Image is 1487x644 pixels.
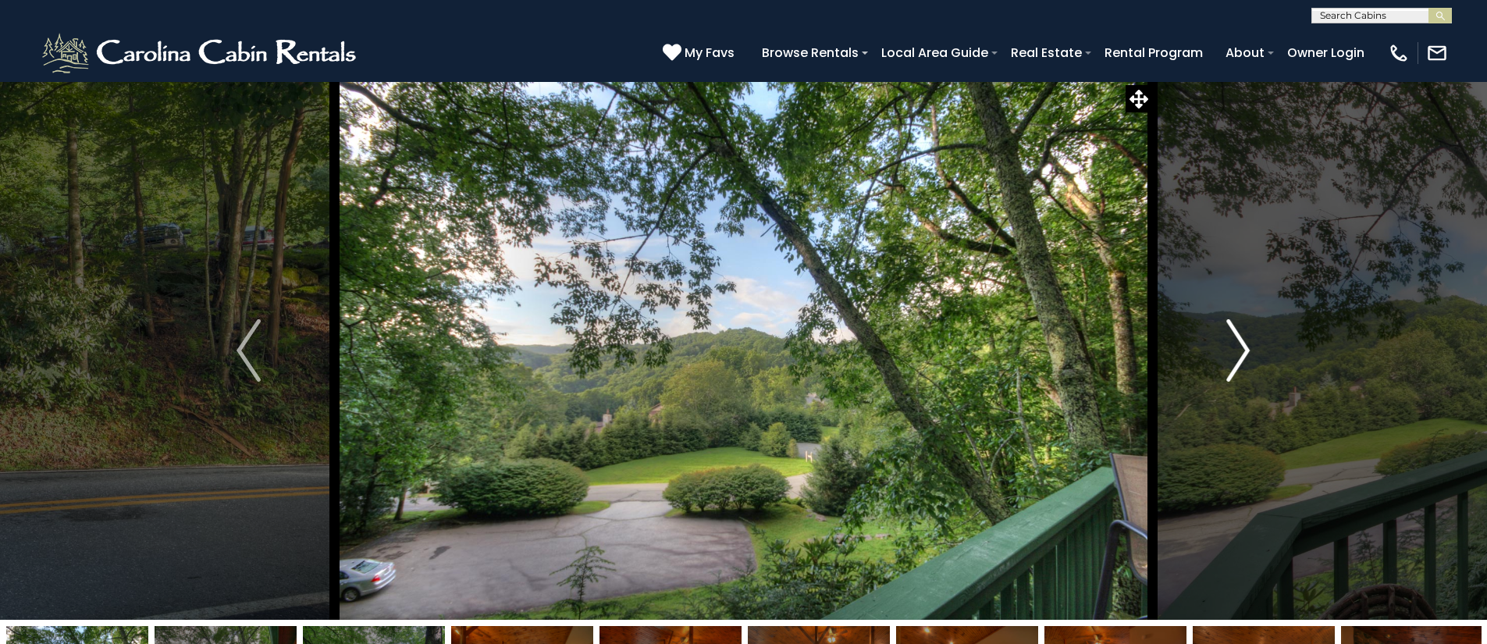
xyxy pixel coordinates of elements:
[237,319,260,382] img: arrow
[162,81,334,620] button: Previous
[685,43,735,62] span: My Favs
[1226,319,1250,382] img: arrow
[1003,39,1090,66] a: Real Estate
[1279,39,1372,66] a: Owner Login
[754,39,866,66] a: Browse Rentals
[1218,39,1272,66] a: About
[1152,81,1324,620] button: Next
[663,43,738,63] a: My Favs
[873,39,996,66] a: Local Area Guide
[1426,42,1448,64] img: mail-regular-white.png
[1388,42,1410,64] img: phone-regular-white.png
[39,30,363,76] img: White-1-2.png
[1097,39,1211,66] a: Rental Program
